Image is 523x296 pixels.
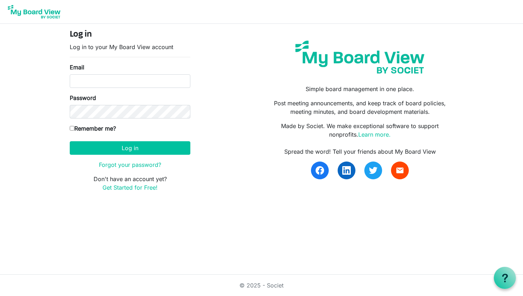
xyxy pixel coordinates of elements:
[316,166,324,175] img: facebook.svg
[70,94,96,102] label: Password
[70,141,190,155] button: Log in
[358,131,391,138] a: Learn more.
[99,161,161,168] a: Forgot your password?
[70,126,74,131] input: Remember me?
[70,63,84,72] label: Email
[369,166,377,175] img: twitter.svg
[267,147,453,156] div: Spread the word! Tell your friends about My Board View
[6,3,63,21] img: My Board View Logo
[102,184,158,191] a: Get Started for Free!
[396,166,404,175] span: email
[239,282,284,289] a: © 2025 - Societ
[391,162,409,179] a: email
[290,35,430,79] img: my-board-view-societ.svg
[70,124,116,133] label: Remember me?
[70,43,190,51] p: Log in to your My Board View account
[267,122,453,139] p: Made by Societ. We make exceptional software to support nonprofits.
[342,166,351,175] img: linkedin.svg
[267,99,453,116] p: Post meeting announcements, and keep track of board policies, meeting minutes, and board developm...
[267,85,453,93] p: Simple board management in one place.
[70,30,190,40] h4: Log in
[70,175,190,192] p: Don't have an account yet?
